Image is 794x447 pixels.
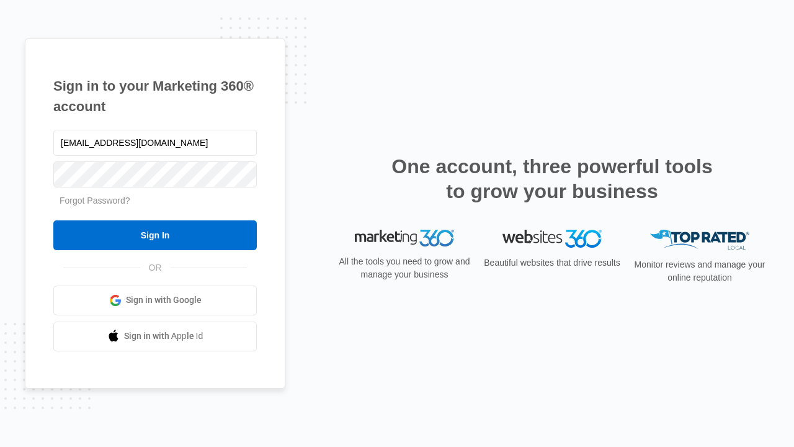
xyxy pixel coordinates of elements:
[630,258,769,284] p: Monitor reviews and manage your online reputation
[126,294,202,307] span: Sign in with Google
[60,196,130,205] a: Forgot Password?
[140,261,171,274] span: OR
[502,230,602,248] img: Websites 360
[53,286,257,315] a: Sign in with Google
[53,76,257,117] h1: Sign in to your Marketing 360® account
[388,154,716,204] h2: One account, three powerful tools to grow your business
[53,322,257,351] a: Sign in with Apple Id
[650,230,749,250] img: Top Rated Local
[355,230,454,247] img: Marketing 360
[335,255,474,281] p: All the tools you need to grow and manage your business
[124,330,203,343] span: Sign in with Apple Id
[483,256,622,269] p: Beautiful websites that drive results
[53,130,257,156] input: Email
[53,220,257,250] input: Sign In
